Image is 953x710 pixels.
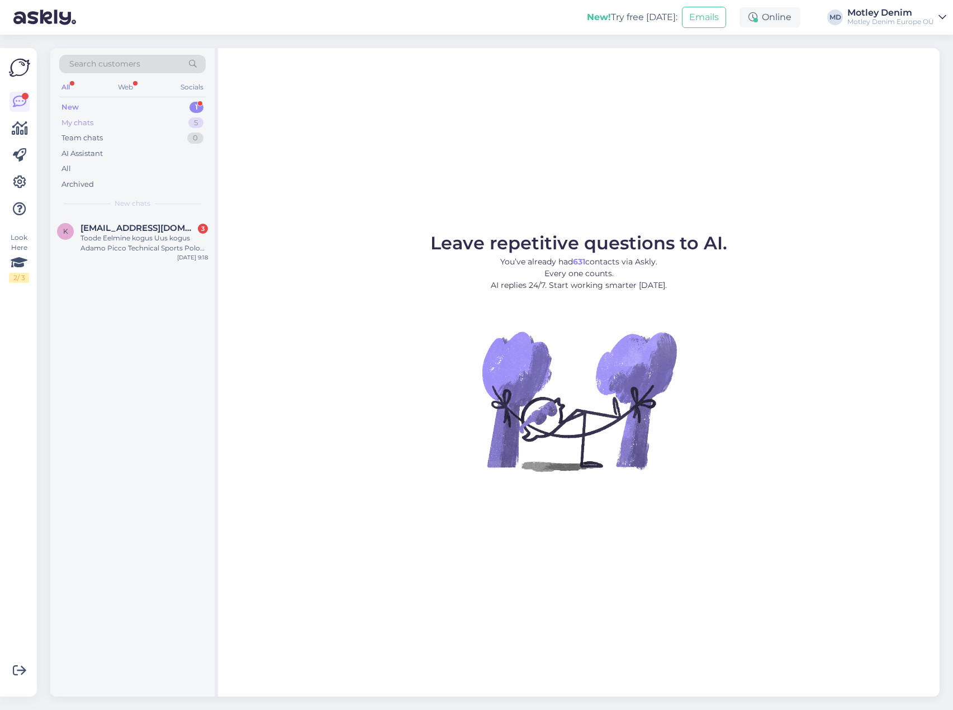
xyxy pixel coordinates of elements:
div: Web [116,80,135,94]
div: 1 [189,102,203,113]
div: AI Assistant [61,148,103,159]
span: kristo.ojakaar@gmail.com [80,223,197,233]
div: Motley Denim [847,8,934,17]
div: New [61,102,79,113]
button: Emails [682,7,726,28]
span: New chats [115,198,150,209]
a: Motley DenimMotley Denim Europe OÜ [847,8,946,26]
div: Online [739,7,800,27]
span: Leave repetitive questions to AI. [430,232,727,254]
p: You’ve already had contacts via Askly. Every one counts. AI replies 24/7. Start working smarter [... [430,256,727,291]
img: No Chat active [478,300,680,501]
span: k [63,227,68,235]
img: Askly Logo [9,57,30,78]
div: MD [827,10,843,25]
b: 631 [573,257,585,267]
div: 2 / 3 [9,273,29,283]
div: [DATE] 9:18 [177,253,208,262]
div: 3 [198,224,208,234]
div: Look Here [9,233,29,283]
div: Try free [DATE]: [587,11,677,24]
div: Socials [178,80,206,94]
div: 0 [187,132,203,144]
div: 5 [188,117,203,129]
b: New! [587,12,611,22]
div: Toode Eelmine kogus Uus kogus Adamo Picco Technical Sports Polo Charcoal - 5XL 1 1 Motley Denim S... [80,233,208,253]
span: Search customers [69,58,140,70]
div: All [59,80,72,94]
div: My chats [61,117,93,129]
div: Archived [61,179,94,190]
div: All [61,163,71,174]
div: Team chats [61,132,103,144]
div: Motley Denim Europe OÜ [847,17,934,26]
